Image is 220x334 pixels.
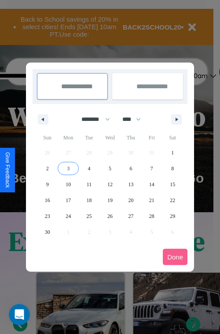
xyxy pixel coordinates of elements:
button: 1 [162,145,183,161]
button: Done [163,249,187,265]
span: 20 [128,192,133,208]
span: 1 [171,145,174,161]
span: 24 [66,208,71,224]
button: 9 [37,176,58,192]
span: 15 [170,176,175,192]
iframe: Intercom live chat [9,304,30,325]
button: 24 [58,208,78,224]
span: 23 [45,208,50,224]
span: Thu [121,131,141,145]
button: 6 [121,161,141,176]
span: 7 [150,161,153,176]
span: 14 [149,176,154,192]
button: 27 [121,208,141,224]
button: 12 [99,176,120,192]
span: 4 [88,161,91,176]
button: 30 [37,224,58,240]
span: 27 [128,208,133,224]
button: 22 [162,192,183,208]
span: 29 [170,208,175,224]
span: 2 [46,161,49,176]
button: 16 [37,192,58,208]
span: 3 [67,161,70,176]
button: 11 [79,176,99,192]
button: 18 [79,192,99,208]
span: 21 [149,192,154,208]
span: 18 [87,192,92,208]
button: 3 [58,161,78,176]
span: 8 [171,161,174,176]
span: 30 [45,224,50,240]
span: 6 [129,161,132,176]
span: 9 [46,176,49,192]
button: 5 [99,161,120,176]
button: 19 [99,192,120,208]
button: 29 [162,208,183,224]
button: 4 [79,161,99,176]
span: 26 [107,208,113,224]
button: 10 [58,176,78,192]
span: 17 [66,192,71,208]
span: 25 [87,208,92,224]
span: 28 [149,208,154,224]
button: 21 [141,192,162,208]
span: Tue [79,131,99,145]
button: 23 [37,208,58,224]
span: Sat [162,131,183,145]
span: Fri [141,131,162,145]
span: 19 [107,192,113,208]
button: 2 [37,161,58,176]
button: 8 [162,161,183,176]
button: 28 [141,208,162,224]
span: Mon [58,131,78,145]
button: 20 [121,192,141,208]
span: 11 [87,176,92,192]
button: 13 [121,176,141,192]
button: 14 [141,176,162,192]
button: 26 [99,208,120,224]
button: 17 [58,192,78,208]
div: Give Feedback [4,152,11,188]
span: 5 [109,161,111,176]
span: 13 [128,176,133,192]
span: 22 [170,192,175,208]
button: 25 [79,208,99,224]
button: 15 [162,176,183,192]
span: Wed [99,131,120,145]
span: 16 [45,192,50,208]
span: 12 [107,176,113,192]
span: Sun [37,131,58,145]
span: 10 [66,176,71,192]
button: 7 [141,161,162,176]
